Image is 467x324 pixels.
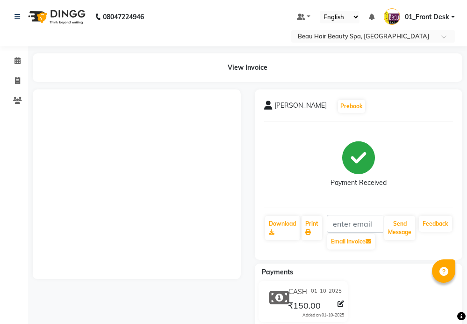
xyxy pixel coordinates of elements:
img: logo [24,4,88,30]
span: 01-10-2025 [311,287,342,297]
button: Prebook [338,100,365,113]
a: Feedback [419,216,452,232]
b: 08047224946 [103,4,144,30]
div: View Invoice [33,53,462,82]
img: 01_Front Desk [384,8,400,25]
span: Payments [262,268,293,276]
button: Email Invoice [327,234,375,250]
iframe: chat widget [428,287,458,315]
a: Print [302,216,322,240]
span: CASH [288,287,307,297]
div: Added on 01-10-2025 [302,312,344,318]
span: 01_Front Desk [405,12,449,22]
span: [PERSON_NAME] [274,101,327,114]
button: Send Message [384,216,415,240]
div: Payment Received [330,178,387,188]
input: enter email [327,215,384,233]
span: ₹150.00 [288,300,321,313]
a: Download [265,216,300,240]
